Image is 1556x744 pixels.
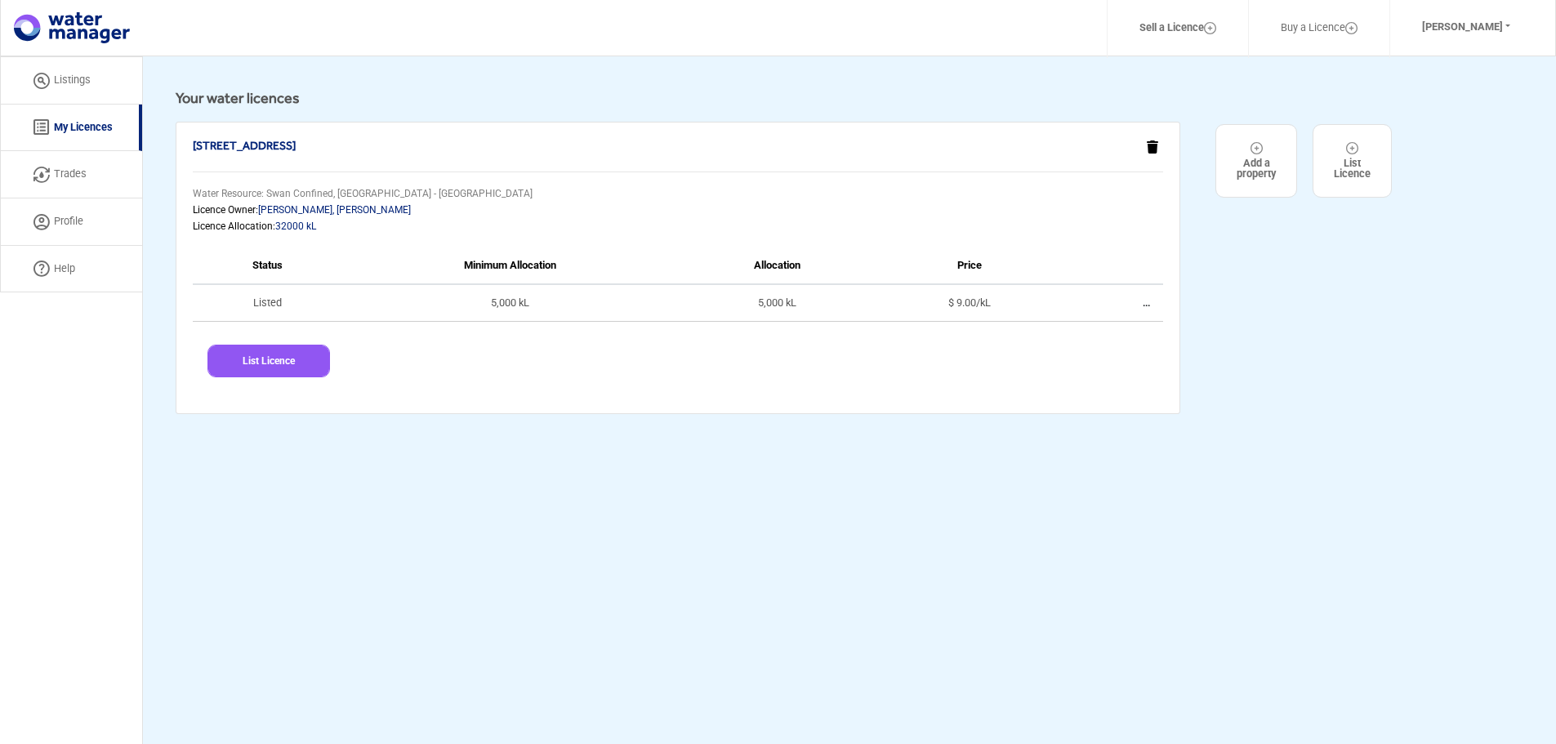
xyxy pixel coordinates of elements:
[1204,22,1216,34] img: Layer_1.svg
[1251,142,1263,154] img: Layer_1.svg
[33,73,50,89] img: listing icon
[1313,124,1392,198] button: List Licence
[258,204,411,216] span: [PERSON_NAME], [PERSON_NAME]
[876,284,1063,322] td: $ 9.00/kL
[176,89,1523,107] h6: Your water licences
[342,247,678,284] th: Minimum Allocation
[193,139,997,153] h5: [STREET_ADDRESS]
[678,284,876,322] td: 5,000 kL
[193,247,342,284] th: Status
[1237,142,1276,180] div: Add a property
[14,12,130,43] img: logo.svg
[342,284,678,322] td: 5,000 kL
[1346,142,1358,154] img: Layer_1.svg
[678,247,876,284] th: Allocation
[193,202,1163,218] p: Licence Owner:
[1215,124,1297,198] button: Add a property
[1401,9,1531,46] button: [PERSON_NAME]
[1334,142,1371,180] div: List Licence
[193,185,1163,202] p: Water Resource: Swan Confined, [GEOGRAPHIC_DATA] - [GEOGRAPHIC_DATA]
[1345,22,1358,34] img: Layer_1.svg
[193,218,1163,234] p: Licence Allocation:
[1142,297,1151,309] button: ...
[193,284,342,322] td: Listed
[33,167,50,183] img: trade icon
[33,119,50,136] img: licenses icon
[207,345,330,377] button: List Licence
[876,247,1063,284] th: Price
[1260,9,1379,47] a: Buy a Licence
[33,261,50,277] img: help icon
[1118,9,1237,47] a: Sell a Licence
[33,214,50,230] img: Profile Icon
[275,221,316,232] span: 32000 kL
